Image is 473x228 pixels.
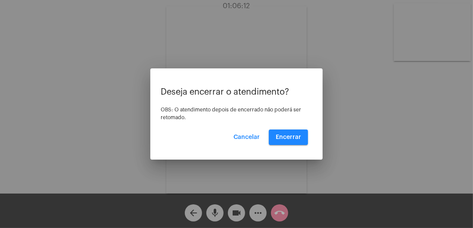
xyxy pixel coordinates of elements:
[233,134,260,140] span: Cancelar
[161,87,312,97] p: Deseja encerrar o atendimento?
[227,129,267,145] button: Cancelar
[276,134,301,140] span: Encerrar
[161,107,301,120] span: OBS: O atendimento depois de encerrado não poderá ser retomado.
[269,129,308,145] button: Encerrar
